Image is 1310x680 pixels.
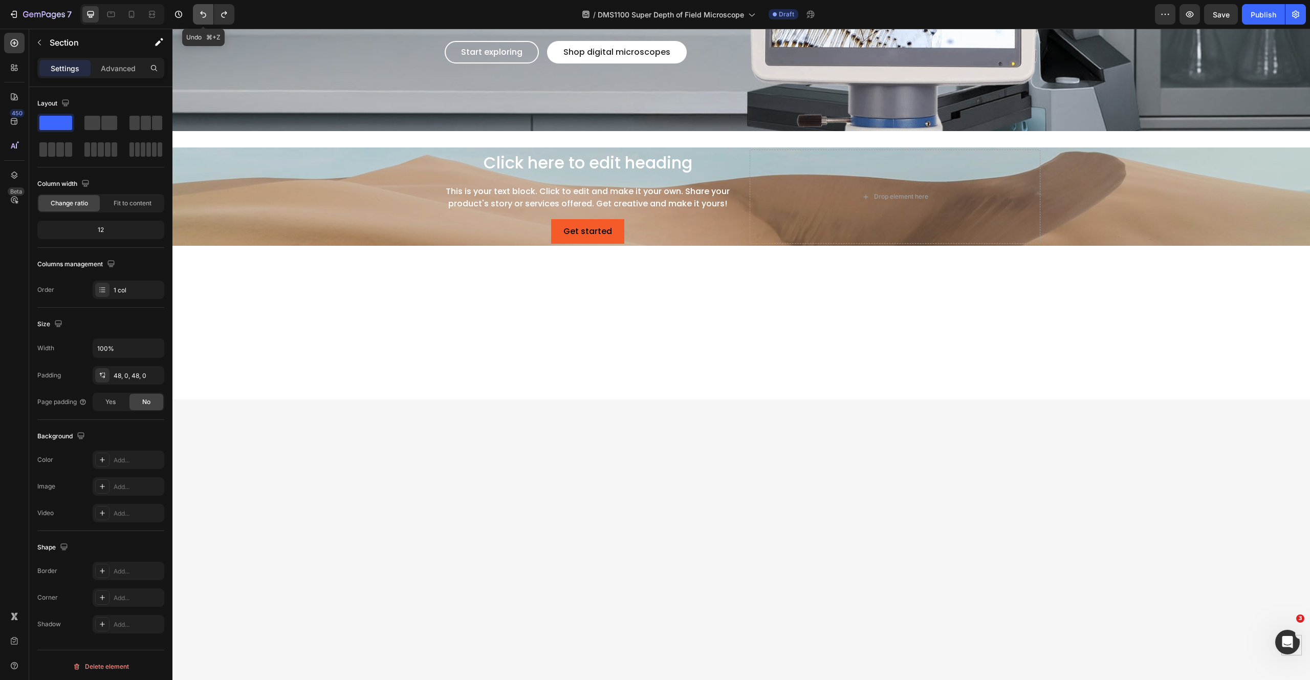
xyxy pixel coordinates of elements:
input: Auto [93,339,164,357]
button: Get started [379,190,452,215]
div: Add... [114,620,162,629]
span: Change ratio [51,199,88,208]
button: Publish [1242,4,1285,25]
p: Settings [51,63,79,74]
div: 450 [10,109,25,117]
span: DMS1100 Super Depth of Field Microscope [598,9,744,20]
div: Border [37,566,57,576]
div: This is your text block. Click to edit and make it your own. Share your product's story or servic... [270,156,561,182]
div: 12 [39,223,162,237]
div: Size [37,317,64,331]
span: No [142,397,150,407]
div: Color [37,455,53,464]
div: 1 col [114,286,162,295]
div: Publish [1251,9,1276,20]
div: Beta [8,187,25,196]
div: Add... [114,509,162,518]
div: Padding [37,371,61,380]
h2: Click here to edit heading [270,121,561,147]
div: Add... [114,593,162,603]
div: Column width [37,177,92,191]
div: Layout [37,97,72,111]
div: Columns management [37,258,117,271]
div: Delete element [73,661,129,673]
div: Corner [37,593,58,602]
div: Add... [114,456,162,465]
div: Shape [37,541,70,555]
div: Order [37,285,54,294]
div: Undo/Redo [193,4,234,25]
p: 7 [67,8,72,20]
button: Delete element [37,658,164,675]
div: Drop element here [702,164,756,172]
div: 48, 0, 48, 0 [114,371,162,380]
p: Advanced [101,63,136,74]
span: Save [1213,10,1230,19]
div: Background [37,430,87,443]
button: 7 [4,4,76,25]
span: Yes [105,397,116,407]
p: Section [50,36,134,49]
iframe: Intercom live chat [1275,630,1300,654]
button: Save [1204,4,1238,25]
span: Draft [779,10,794,19]
div: Page padding [37,397,87,407]
div: Add... [114,482,162,492]
span: 3 [1296,614,1304,623]
span: Fit to content [114,199,151,208]
div: Image [37,482,55,491]
iframe: Design area [172,29,1310,680]
div: Width [37,344,54,353]
div: Video [37,508,54,518]
div: Get started [391,197,440,209]
div: Shadow [37,620,61,629]
span: / [593,9,596,20]
div: Add... [114,567,162,576]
